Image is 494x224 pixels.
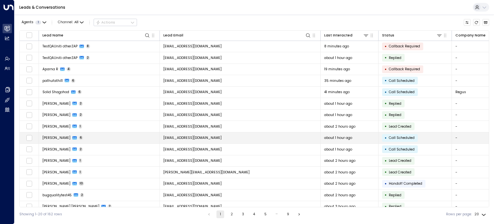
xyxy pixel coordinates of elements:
[216,210,224,218] button: page 1
[324,170,355,175] span: about 2 hours ago
[86,56,90,60] span: 2
[324,193,355,198] span: about 2 hours ago
[389,135,415,140] span: Call Scheduled
[163,135,222,140] span: ryanthomaskk89@yahoo.com
[250,210,258,218] button: Go to page 4
[79,181,84,186] span: 10
[324,44,349,49] span: 8 minutes ago
[71,79,76,83] span: 6
[42,204,99,209] span: Ahalya Suresh
[273,210,280,218] div: …
[385,54,387,62] div: •
[19,19,48,26] button: Agents1
[324,90,350,94] span: 41 minutes ago
[26,66,32,72] span: Toggle select row
[26,158,32,164] span: Toggle select row
[79,113,83,117] span: 2
[473,19,480,26] span: Refresh
[385,122,387,131] div: •
[26,78,32,84] span: Toggle select row
[295,210,303,218] button: Go to next page
[79,147,83,151] span: 2
[163,170,250,175] span: yuvi.singh@iwgplc.com
[389,124,411,129] span: Lead Created
[56,19,86,26] button: Channel:All
[80,193,84,197] span: 2
[163,90,222,94] span: solidshagohod@gmail.com
[385,76,387,85] div: •
[389,158,411,163] span: Lead Created
[26,135,32,141] span: Toggle select row
[474,210,487,218] div: 20
[389,90,415,94] span: Call Scheduled
[86,44,90,48] span: 8
[382,33,394,38] div: Status
[108,204,112,209] span: 2
[42,90,69,94] span: Solid Shagohod
[42,78,63,83] span: pathufathi11
[163,124,222,129] span: preeethi12@yahoo.com
[389,67,420,72] span: Callback Required
[42,181,70,186] span: Yuvi Singh
[261,210,269,218] button: Go to page 5
[455,90,466,94] span: Regus
[42,101,70,106] span: Preethi Prakash
[79,159,82,163] span: 1
[19,5,65,10] a: Leads & Conversations
[163,67,222,72] span: apaarna21@yahoo.com
[42,135,70,140] span: Ryan thomas
[389,170,411,175] span: Lead Created
[455,33,486,38] div: Company Name
[26,101,32,107] span: Toggle select row
[163,78,222,83] span: pathufathi11@proton.me
[26,89,32,95] span: Toggle select row
[26,43,32,49] span: Toggle select row
[163,101,222,106] span: preeethi12@yahoo.com
[163,44,222,49] span: testqauniti.otherzap@yahoo.com
[385,191,387,199] div: •
[94,19,137,26] div: Button group with a nested menu
[284,210,292,218] button: Go to page 9
[163,112,222,117] span: preeethi12@yahoo.com
[324,101,352,106] span: about 1 hour ago
[324,55,352,60] span: about 1 hour ago
[26,55,32,61] span: Toggle select row
[389,204,401,209] span: Replied
[324,158,355,163] span: about 2 hours ago
[324,204,355,209] span: about 3 hours ago
[324,112,352,117] span: about 1 hour ago
[324,124,355,129] span: about 2 hours ago
[35,21,41,24] span: 1
[446,212,472,217] label: Rows per page:
[26,169,32,175] span: Toggle select row
[205,210,303,218] nav: pagination navigation
[42,112,70,117] span: Preethi Prakash
[42,193,72,198] span: bugqualitytest45
[42,124,70,129] span: Preethi Prakash
[385,42,387,51] div: •
[385,99,387,108] div: •
[42,55,78,60] span: TestQAUniti otherZAP
[324,135,352,140] span: about 1 hour ago
[324,147,352,152] span: about 1 hour ago
[26,180,32,187] span: Toggle select row
[385,157,387,165] div: •
[389,44,420,49] span: Callback Required
[26,203,32,209] span: Toggle select row
[324,32,369,38] div: Last Interacted
[239,210,247,218] button: Go to page 3
[389,147,415,152] span: Call Scheduled
[482,19,489,26] button: Archived Leads
[42,67,58,72] span: Aparna R
[389,181,422,186] span: Handoff Completed
[79,102,83,106] span: 2
[385,65,387,73] div: •
[163,158,222,163] span: mazha123sep17@yahoo.com
[56,19,86,26] span: Channel:
[26,123,32,130] span: Toggle select row
[464,19,471,26] button: Customize
[42,32,151,38] div: Lead Name
[79,124,82,129] span: 1
[22,21,33,24] span: Agents
[42,33,63,38] div: Lead Name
